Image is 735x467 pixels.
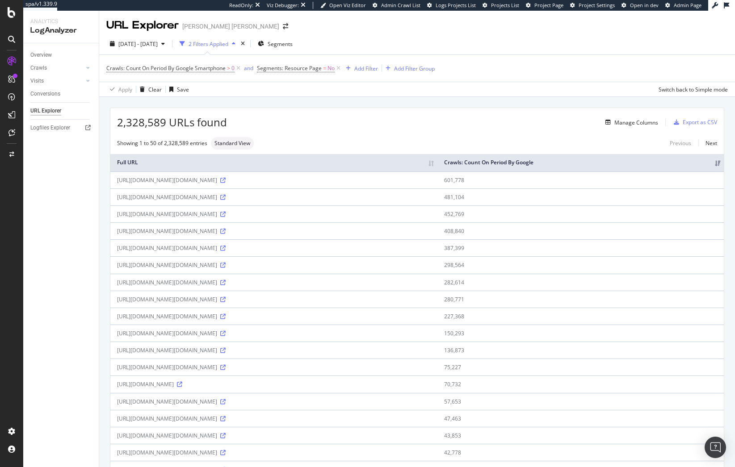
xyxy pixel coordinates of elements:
button: Save [166,82,189,96]
td: 282,614 [437,274,724,291]
div: [URL][DOMAIN_NAME][DOMAIN_NAME] [117,432,431,439]
a: Open in dev [622,2,659,9]
td: 298,564 [437,256,724,273]
span: Crawls: Count On Period By Google Smartphone [106,64,226,72]
div: [URL][DOMAIN_NAME][DOMAIN_NAME] [117,279,431,286]
a: Conversions [30,89,92,99]
button: Apply [106,82,132,96]
button: Switch back to Simple mode [655,82,728,96]
div: Logfiles Explorer [30,123,70,133]
button: Add Filter [342,63,378,74]
div: Crawls [30,63,47,73]
span: Project Settings [579,2,615,8]
div: [URL][DOMAIN_NAME][DOMAIN_NAME] [117,244,431,252]
td: 43,853 [437,427,724,444]
div: [URL][DOMAIN_NAME][DOMAIN_NAME] [117,210,431,218]
div: Save [177,86,189,93]
div: [URL][DOMAIN_NAME][DOMAIN_NAME] [117,261,431,269]
td: 150,293 [437,325,724,342]
div: Open Intercom Messenger [705,437,726,458]
span: [DATE] - [DATE] [118,40,158,48]
div: Export as CSV [683,118,717,126]
a: Projects List [483,2,519,9]
td: 601,778 [437,171,724,188]
a: Crawls [30,63,84,73]
a: Logfiles Explorer [30,123,92,133]
td: 42,778 [437,444,724,461]
span: Projects List [491,2,519,8]
div: Analytics [30,18,92,25]
button: and [244,64,253,72]
span: 0 [231,62,235,75]
a: Visits [30,76,84,86]
div: 2 Filters Applied [189,40,228,48]
span: 2,328,589 URLs found [117,115,227,130]
div: [URL][DOMAIN_NAME][DOMAIN_NAME] [117,296,431,303]
span: Open in dev [630,2,659,8]
div: [URL][DOMAIN_NAME][DOMAIN_NAME] [117,193,431,201]
td: 70,732 [437,375,724,392]
button: Export as CSV [670,115,717,129]
td: 47,463 [437,410,724,427]
div: [URL][DOMAIN_NAME][DOMAIN_NAME] [117,329,431,337]
div: [URL][DOMAIN_NAME][DOMAIN_NAME] [117,313,431,320]
div: Manage Columns [614,119,658,126]
td: 57,653 [437,393,724,410]
div: Switch back to Simple mode [659,86,728,93]
div: LogAnalyzer [30,25,92,36]
span: Segments: Resource Page [257,64,322,72]
a: Open Viz Editor [320,2,366,9]
div: [URL][DOMAIN_NAME][DOMAIN_NAME] [117,398,431,405]
span: > [227,64,230,72]
td: 408,840 [437,222,724,239]
td: 452,769 [437,205,724,222]
td: 481,104 [437,188,724,205]
div: [URL][DOMAIN_NAME][DOMAIN_NAME] [117,415,431,422]
td: 387,399 [437,239,724,256]
td: 280,771 [437,291,724,308]
div: Add Filter [354,65,378,72]
button: Segments [254,37,296,51]
a: Overview [30,50,92,60]
div: [URL][DOMAIN_NAME][DOMAIN_NAME] [117,346,431,354]
div: [PERSON_NAME] [PERSON_NAME] [182,22,279,31]
a: Project Page [526,2,563,9]
div: Visits [30,76,44,86]
div: URL Explorer [30,106,61,116]
div: [URL][DOMAIN_NAME][DOMAIN_NAME] [117,449,431,456]
div: [URL][DOMAIN_NAME][DOMAIN_NAME] [117,227,431,235]
a: Next [698,137,717,150]
div: Conversions [30,89,60,99]
a: Logs Projects List [427,2,476,9]
td: 136,873 [437,342,724,359]
span: No [328,62,335,75]
td: 75,227 [437,359,724,375]
span: Admin Crawl List [381,2,420,8]
td: 227,368 [437,308,724,325]
span: = [323,64,326,72]
span: Standard View [214,141,250,146]
div: Viz Debugger: [267,2,299,9]
th: Full URL: activate to sort column ascending [110,154,437,171]
span: Project Page [534,2,563,8]
button: Clear [136,82,162,96]
span: Admin Page [674,2,701,8]
button: [DATE] - [DATE] [106,37,168,51]
th: Crawls: Count On Period By Google: activate to sort column ascending [437,154,724,171]
a: URL Explorer [30,106,92,116]
div: times [239,39,247,48]
button: Manage Columns [602,117,658,128]
div: URL Explorer [106,18,179,33]
div: Showing 1 to 50 of 2,328,589 entries [117,139,207,147]
span: Segments [268,40,293,48]
div: Overview [30,50,52,60]
div: arrow-right-arrow-left [283,23,288,29]
div: ReadOnly: [229,2,253,9]
div: neutral label [211,137,254,150]
div: [URL][DOMAIN_NAME] [117,380,431,388]
a: Admin Crawl List [373,2,420,9]
button: 2 Filters Applied [176,37,239,51]
div: Apply [118,86,132,93]
span: Logs Projects List [436,2,476,8]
